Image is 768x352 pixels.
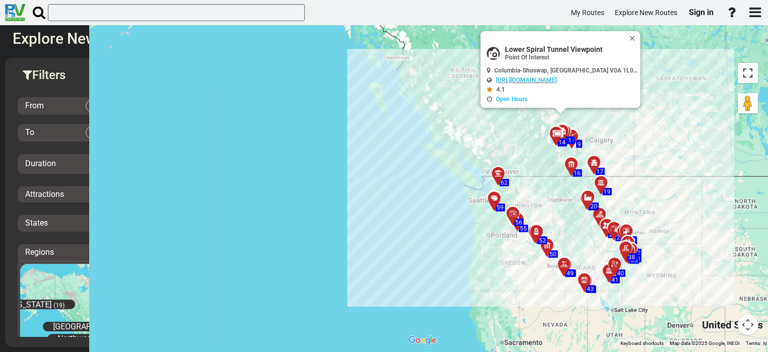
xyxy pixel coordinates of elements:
span: 11 [565,137,572,144]
span: States [25,218,48,228]
span: 35 [631,257,638,264]
span: From [25,101,44,110]
a: Sign in [684,2,718,23]
span: 56 [516,219,523,226]
span: Explore New Routes [615,9,677,17]
span: [GEOGRAPHIC_DATA] [53,322,129,331]
h3: Filters [23,68,93,82]
span: 20 [591,203,598,210]
img: RvPlanetLogo.png [5,4,25,21]
div: States [20,218,176,229]
span: (19) [54,302,65,309]
span: 10 [567,137,574,144]
a: My Routes [566,3,609,23]
span: 17 [597,168,604,175]
span: 38 [628,254,635,261]
span: Regions [25,247,54,257]
span: 19 [604,188,611,195]
span: 49 [567,270,574,277]
span: 62 [501,179,508,186]
input: Select [86,100,171,112]
span: [US_STATE] [11,300,52,309]
span: To [25,127,34,137]
div: Regions [20,247,176,258]
input: Select [86,127,171,138]
span: 16 [574,170,581,177]
span: 41 [612,276,619,284]
span: 59 [497,204,504,211]
span: 9 [578,140,581,148]
span: 52 [539,237,546,244]
div: Attractions [20,189,176,200]
span: 50 [550,251,557,258]
h2: Explore New Routes [13,30,669,47]
span: My Routes [571,9,604,17]
button: Map camera controls [738,315,758,335]
span: 33 [633,255,641,262]
a: Explore New Routes [610,3,682,23]
div: Duration [20,158,176,170]
span: Duration [25,159,56,168]
span: 29 [629,237,636,244]
span: 43 [587,286,594,293]
span: Attractions [25,189,64,199]
span: 40 [617,270,624,277]
span: 55 [520,225,527,232]
span: Sign in [689,8,714,17]
span: 14 [559,139,566,146]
